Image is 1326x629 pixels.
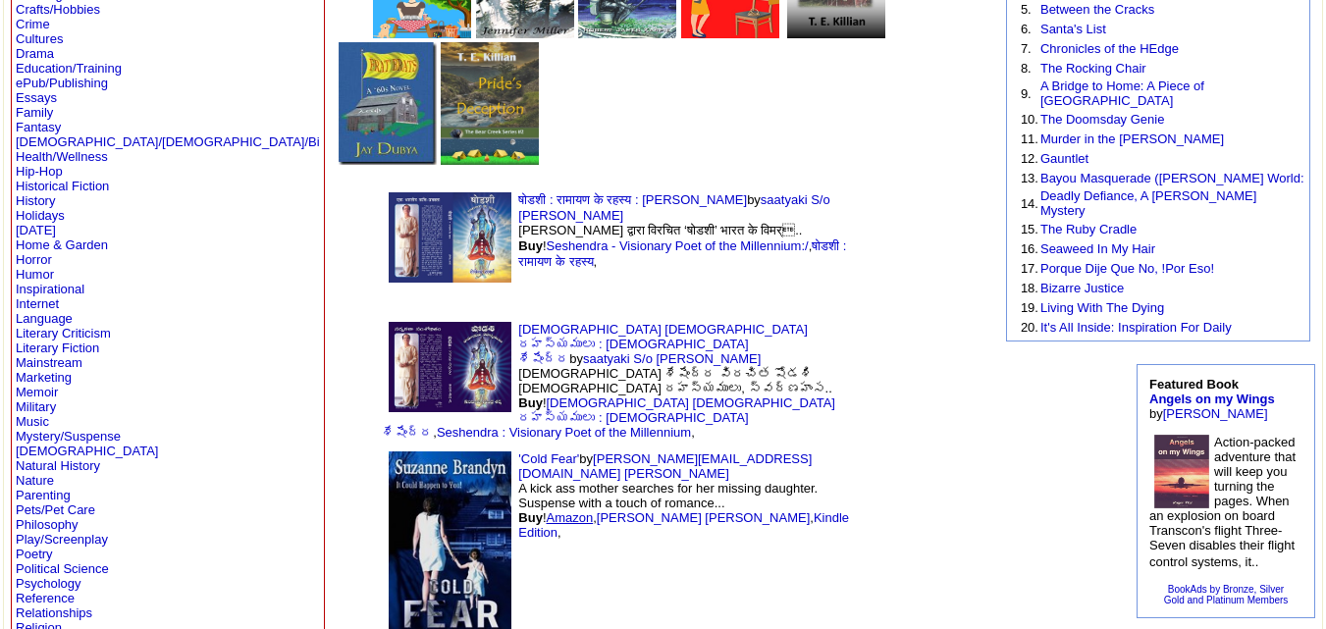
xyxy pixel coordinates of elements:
[16,473,54,488] a: Nature
[16,444,158,458] a: [DEMOGRAPHIC_DATA]
[1021,61,1032,76] font: 8.
[16,341,99,355] a: Literary Fiction
[547,238,809,253] a: Seshendra - Visionary Poet of the Millennium:/
[16,208,65,223] a: Holidays
[1021,131,1038,146] font: 11.
[16,252,52,267] a: Horror
[518,192,829,223] a: saatyaki S/o [PERSON_NAME]
[879,322,958,440] img: shim.gif
[1040,188,1256,218] a: Deadly Defiance, A [PERSON_NAME] Mystery
[518,395,543,410] b: Buy
[1021,261,1038,276] font: 17.
[16,237,108,252] a: Home & Garden
[1021,222,1038,236] font: 15.
[1040,222,1137,236] a: The Ruby Cradle
[518,510,543,525] b: Buy
[16,502,95,517] a: Pets/Pet Care
[389,192,511,283] img: 76587.jpg
[547,510,594,525] a: Amazon
[1021,2,1032,17] font: 5.
[518,510,849,540] a: Kindle Edition
[16,76,108,90] a: ePub/Publishing
[518,192,846,269] font: by [PERSON_NAME] द्वारा विरचित ‘षोडशी’ भारत के विमर्.. ! , ,
[16,370,72,385] a: Marketing
[518,451,579,466] a: 'Cold Fear'
[441,151,539,168] a: Pride's Deception (Bear Creek Series # 2)
[16,517,79,532] a: Philosophy
[16,458,100,473] a: Natural History
[1154,435,1209,508] img: 4173.jpg
[476,25,574,41] a: Living With The Dying
[339,151,437,168] a: Frat Brats, A 60's Novel
[787,25,885,41] a: Wrong for Each Other (Rockland PD Series # 2)
[578,25,676,41] a: Social Security
[16,46,54,61] a: Drama
[16,561,109,576] a: Political Science
[1040,171,1304,185] a: Bayou Masquerade ([PERSON_NAME] World:
[1040,300,1164,315] a: Living With The Dying
[16,282,84,296] a: Inspirational
[16,488,71,502] a: Parenting
[1021,196,1038,211] font: 14.
[597,510,810,525] a: [PERSON_NAME] [PERSON_NAME]
[16,355,82,370] a: Mainstream
[1163,406,1268,421] a: [PERSON_NAME]
[382,351,835,440] font: by [DEMOGRAPHIC_DATA] శేషేంద్ర విరచిత షోడశి [DEMOGRAPHIC_DATA] రహస్యములు, స్వర్ణహంస.. ! , ,
[518,238,846,269] a: षोडशी : रामायण के रहस्य
[16,399,56,414] a: Military
[1040,241,1155,256] a: Seaweed In My Hair
[16,267,54,282] a: Humor
[16,576,80,591] a: Psychology
[1040,131,1224,146] a: Murder in the [PERSON_NAME]
[518,451,849,540] font: by A kick ass mother searches for her missing daughter. Suspense with a touch of romance... ! , , ,
[16,90,57,105] a: Essays
[373,25,471,41] a: Too Cold To Handle: 80s Church Lady Mini-Series (Christian Women's Club)
[681,25,779,41] a: Until Death Loses Its Grip
[1164,584,1289,605] a: BookAds by Bronze, SilverGold and Platinum Members
[16,120,61,134] a: Fantasy
[16,326,111,341] a: Literary Criticism
[1021,171,1038,185] font: 13.
[16,296,59,311] a: Internet
[382,395,835,440] a: [DEMOGRAPHIC_DATA] [DEMOGRAPHIC_DATA] రహస్యములు : [DEMOGRAPHIC_DATA] శేషేంద్ర
[1040,61,1146,76] a: The Rocking Chair
[879,192,958,310] img: shim.gif
[879,485,958,603] img: shim.gif
[16,532,108,547] a: Play/Screenplay
[1149,392,1275,406] a: Angels on my Wings
[1149,377,1275,406] b: Featured Book
[389,322,511,412] img: 76591.jpg
[16,591,75,605] a: Reference
[1040,151,1088,166] a: Gauntlet
[1021,241,1038,256] font: 16.
[16,61,122,76] a: Education/Training
[16,149,108,164] a: Health/Wellness
[16,429,121,444] a: Mystery/Suspense
[339,42,437,165] img: 12849.jpg
[1021,22,1032,36] font: 6.
[16,311,73,326] a: Language
[1040,2,1154,17] a: Between the Cracks
[1149,377,1275,421] font: by
[16,2,100,17] a: Crafts/Hobbies
[16,385,58,399] a: Memoir
[16,31,63,46] a: Cultures
[1021,151,1038,166] font: 12.
[16,179,109,193] a: Historical Fiction
[977,388,981,393] img: shim.gif
[1040,79,1204,108] a: A Bridge to Home: A Piece of [GEOGRAPHIC_DATA]
[437,425,691,440] a: Seshendra : Visionary Poet of the Millennium
[441,42,539,165] img: 70075.jpg
[1021,86,1032,101] font: 9.
[1149,435,1296,569] font: Action-packed adventure that will keep you turning the pages. When an explosion on board Transcon...
[16,164,63,179] a: Hip-Hop
[16,414,49,429] a: Music
[16,605,92,620] a: Relationships
[1040,112,1164,127] a: The Doomsday Genie
[977,258,981,263] img: shim.gif
[1021,41,1032,56] font: 7.
[16,105,53,120] a: Family
[518,322,807,366] a: [DEMOGRAPHIC_DATA] [DEMOGRAPHIC_DATA] రహస్యములు : [DEMOGRAPHIC_DATA] శేషేంద్ర
[1040,41,1179,56] a: Chronicles of the HEdge
[518,238,543,253] b: Buy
